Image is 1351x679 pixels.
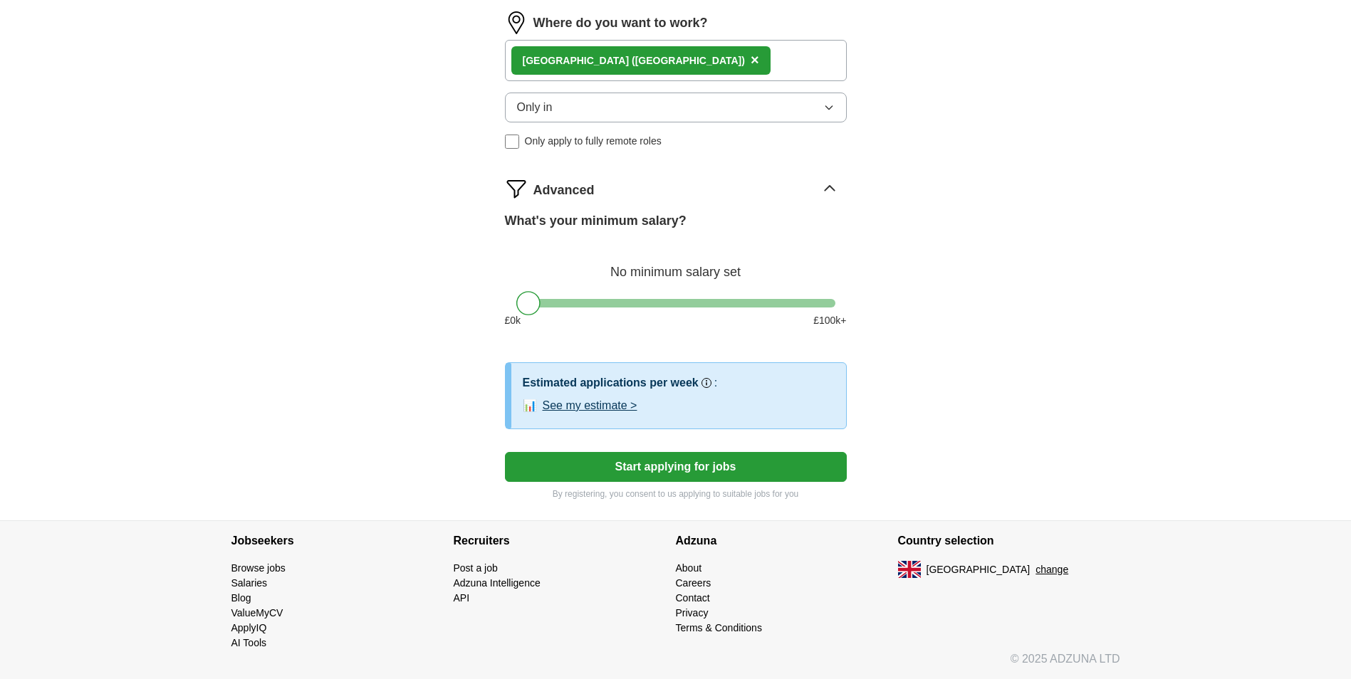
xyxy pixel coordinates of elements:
[898,561,921,578] img: UK flag
[523,55,630,66] strong: [GEOGRAPHIC_DATA]
[505,11,528,34] img: location.png
[505,93,847,122] button: Only in
[676,592,710,604] a: Contact
[454,577,541,589] a: Adzuna Intelligence
[714,374,717,391] h3: :
[543,397,637,414] button: See my estimate >
[454,562,498,574] a: Post a job
[1036,562,1068,577] button: change
[505,177,528,200] img: filter
[676,622,762,633] a: Terms & Conditions
[676,562,702,574] a: About
[505,313,521,328] span: £ 0 k
[505,248,847,282] div: No minimum salary set
[454,592,470,604] a: API
[517,99,553,116] span: Only in
[751,50,759,71] button: ×
[231,607,283,619] a: ValueMyCV
[505,211,687,231] label: What's your minimum salary?
[505,135,519,149] input: Only apply to fully remote roles
[231,562,286,574] a: Browse jobs
[525,134,662,149] span: Only apply to fully remote roles
[676,607,709,619] a: Privacy
[523,374,699,391] h3: Estimated applications per week
[632,55,745,66] span: ([GEOGRAPHIC_DATA])
[220,651,1132,679] div: © 2025 ADZUNA LTD
[231,577,268,589] a: Salaries
[533,181,595,200] span: Advanced
[505,488,847,500] p: By registering, you consent to us applying to suitable jobs for you
[898,521,1120,561] h4: Country selection
[231,622,267,633] a: ApplyIQ
[231,637,267,648] a: AI Tools
[751,52,759,68] span: ×
[676,577,711,589] a: Careers
[231,592,251,604] a: Blog
[533,14,708,33] label: Where do you want to work?
[505,452,847,482] button: Start applying for jobs
[813,313,846,328] span: £ 100 k+
[927,562,1031,577] span: [GEOGRAPHIC_DATA]
[523,397,537,414] span: 📊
